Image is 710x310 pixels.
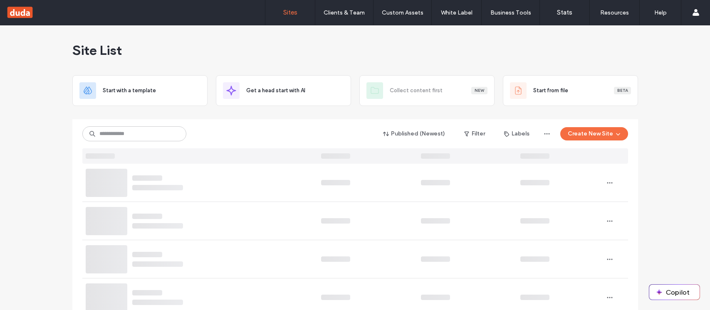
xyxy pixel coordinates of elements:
[490,9,531,16] label: Business Tools
[533,86,568,95] span: Start from file
[497,127,537,140] button: Labels
[441,9,473,16] label: White Label
[376,127,453,140] button: Published (Newest)
[72,42,122,59] span: Site List
[614,87,631,94] div: Beta
[654,9,667,16] label: Help
[557,9,572,16] label: Stats
[216,75,351,106] div: Get a head start with AI
[649,285,700,300] button: Copilot
[382,9,423,16] label: Custom Assets
[72,75,208,106] div: Start with a template
[246,86,305,95] span: Get a head start with AI
[600,9,629,16] label: Resources
[390,86,443,95] span: Collect content first
[471,87,487,94] div: New
[283,9,297,16] label: Sites
[503,75,638,106] div: Start from fileBeta
[456,127,493,140] button: Filter
[103,86,156,95] span: Start with a template
[359,75,495,106] div: Collect content firstNew
[324,9,365,16] label: Clients & Team
[560,127,628,140] button: Create New Site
